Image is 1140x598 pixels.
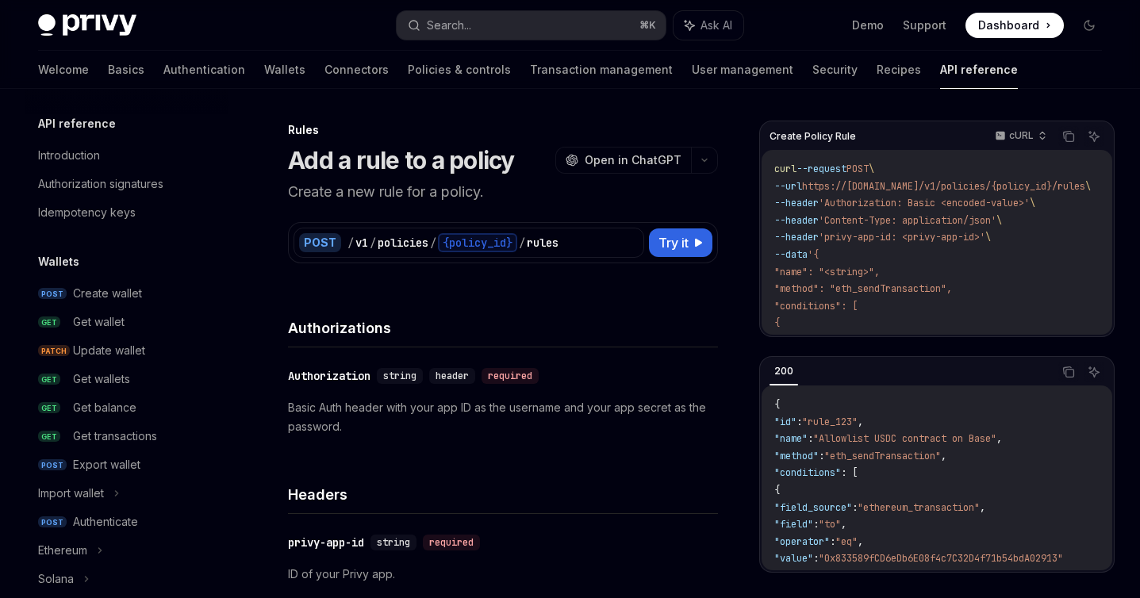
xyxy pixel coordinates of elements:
[940,51,1018,89] a: API reference
[858,535,863,548] span: ,
[774,466,841,479] span: "conditions"
[430,235,436,251] div: /
[774,484,780,496] span: {
[808,248,819,261] span: '{
[774,334,991,347] span: "field_source": "ethereum_transaction",
[1009,129,1034,142] p: cURL
[819,231,985,243] span: 'privy-app-id: <privy-app-id>'
[812,51,858,89] a: Security
[527,235,558,251] div: rules
[25,450,228,479] a: POSTExport wallet
[802,180,1085,193] span: https://[DOMAIN_NAME]/v1/policies/{policy_id}/rules
[38,516,67,528] span: POST
[288,484,718,505] h4: Headers
[774,398,780,411] span: {
[819,214,996,227] span: 'Content-Type: application/json'
[639,19,656,32] span: ⌘ K
[38,345,70,357] span: PATCH
[819,552,1063,565] span: "0x833589fCD6eDb6E08f4c7C32D4f71b54bdA02913"
[38,541,87,560] div: Ethereum
[770,362,798,381] div: 200
[73,398,136,417] div: Get balance
[383,370,416,382] span: string
[25,279,228,308] a: POSTCreate wallet
[649,228,712,257] button: Try it
[108,51,144,89] a: Basics
[25,508,228,536] a: POSTAuthenticate
[835,535,858,548] span: "eq"
[852,17,884,33] a: Demo
[813,552,819,565] span: :
[73,455,140,474] div: Export wallet
[774,518,813,531] span: "field"
[808,432,813,445] span: :
[858,416,863,428] span: ,
[996,214,1002,227] span: \
[841,518,846,531] span: ,
[658,233,689,252] span: Try it
[802,416,858,428] span: "rule_123"
[25,393,228,422] a: GETGet balance
[701,17,732,33] span: Ask AI
[73,341,145,360] div: Update wallet
[1084,126,1104,147] button: Ask AI
[774,163,796,175] span: curl
[877,51,921,89] a: Recipes
[774,180,802,193] span: --url
[796,163,846,175] span: --request
[299,233,341,252] div: POST
[324,51,389,89] a: Connectors
[73,312,125,332] div: Get wallet
[819,450,824,462] span: :
[852,501,858,514] span: :
[378,235,428,251] div: policies
[38,316,60,328] span: GET
[774,501,852,514] span: "field_source"
[438,233,517,252] div: {policy_id}
[288,565,718,584] p: ID of your Privy app.
[38,569,74,588] div: Solana
[347,235,354,251] div: /
[796,416,802,428] span: :
[397,11,665,40] button: Search...⌘K
[38,431,60,443] span: GET
[38,374,60,385] span: GET
[288,146,515,174] h1: Add a rule to a policy
[978,17,1039,33] span: Dashboard
[38,484,104,503] div: Import wallet
[288,122,718,138] div: Rules
[288,317,718,339] h4: Authorizations
[555,147,691,174] button: Open in ChatGPT
[38,288,67,300] span: POST
[965,13,1064,38] a: Dashboard
[73,427,157,446] div: Get transactions
[163,51,245,89] a: Authentication
[38,402,60,414] span: GET
[408,51,511,89] a: Policies & controls
[1084,362,1104,382] button: Ask AI
[288,181,718,203] p: Create a new rule for a policy.
[824,450,941,462] span: "eth_sendTransaction"
[692,51,793,89] a: User management
[774,316,780,329] span: {
[980,501,985,514] span: ,
[482,368,539,384] div: required
[1077,13,1102,38] button: Toggle dark mode
[774,535,830,548] span: "operator"
[774,552,813,565] span: "value"
[38,146,100,165] div: Introduction
[38,203,136,222] div: Idempotency keys
[1058,362,1079,382] button: Copy the contents from the code block
[674,11,743,40] button: Ask AI
[288,398,718,436] p: Basic Auth header with your app ID as the username and your app secret as the password.
[38,459,67,471] span: POST
[774,300,858,312] span: "conditions": [
[986,123,1054,150] button: cURL
[819,518,841,531] span: "to"
[846,163,869,175] span: POST
[25,198,228,227] a: Idempotency keys
[774,248,808,261] span: --data
[1030,197,1035,209] span: \
[1085,180,1091,193] span: \
[423,535,480,550] div: required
